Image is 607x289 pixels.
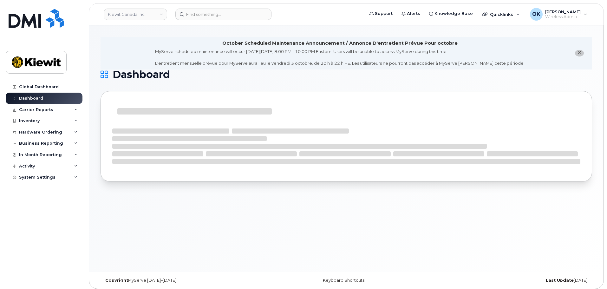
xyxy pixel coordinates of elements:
[222,40,458,47] div: October Scheduled Maintenance Announcement / Annonce D'entretient Prévue Pour octobre
[101,278,264,283] div: MyServe [DATE]–[DATE]
[546,278,574,283] strong: Last Update
[428,278,592,283] div: [DATE]
[105,278,128,283] strong: Copyright
[575,50,584,56] button: close notification
[155,49,525,66] div: MyServe scheduled maintenance will occur [DATE][DATE] 8:00 PM - 10:00 PM Eastern. Users will be u...
[323,278,364,283] a: Keyboard Shortcuts
[113,70,170,79] span: Dashboard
